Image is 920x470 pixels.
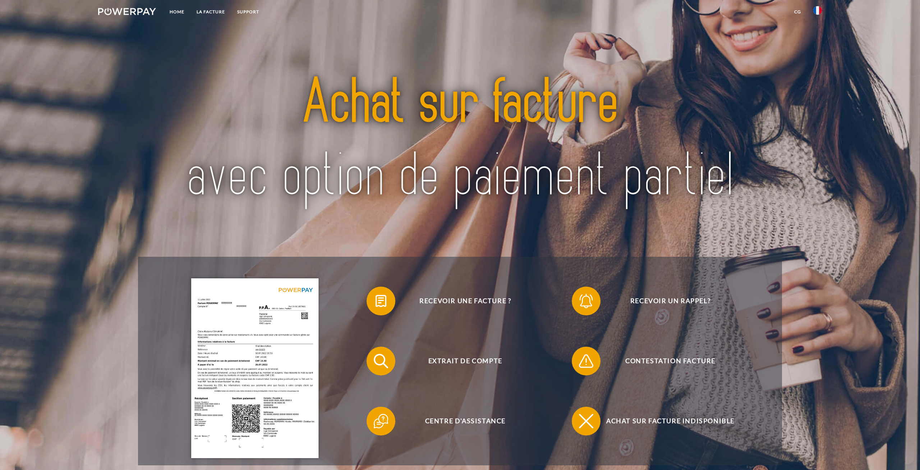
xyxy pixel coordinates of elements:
[98,8,156,15] img: logo-powerpay-white.svg
[577,292,595,310] img: qb_bell.svg
[192,278,318,458] img: single_invoice_powerpay_fr.jpg
[577,412,595,430] img: qb_close.svg
[891,441,914,464] iframe: Bouton de lancement de la fenêtre de messagerie
[572,287,759,315] button: Recevoir un rappel?
[372,412,390,430] img: qb_help.svg
[572,407,759,435] button: Achat sur facture indisponible
[231,5,265,18] a: Support
[582,287,758,315] span: Recevoir un rappel?
[175,47,745,233] img: title-powerpay_fr.svg
[577,352,595,370] img: qb_warning.svg
[190,5,231,18] a: LA FACTURE
[582,347,758,375] span: Contestation Facture
[372,352,390,370] img: qb_search.svg
[377,347,553,375] span: Extrait de compte
[377,407,553,435] span: Centre d'assistance
[377,287,553,315] span: Recevoir une facture ?
[582,407,758,435] span: Achat sur facture indisponible
[367,287,553,315] button: Recevoir une facture ?
[813,6,822,15] img: fr
[572,347,759,375] button: Contestation Facture
[367,347,553,375] button: Extrait de compte
[788,5,807,18] a: CG
[372,292,390,310] img: qb_bill.svg
[367,407,553,435] button: Centre d'assistance
[164,5,190,18] a: Home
